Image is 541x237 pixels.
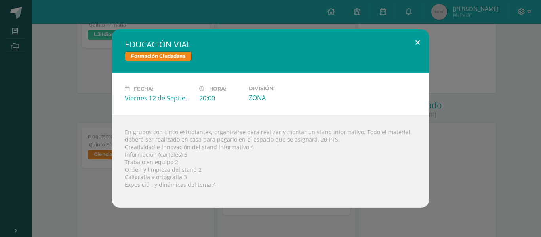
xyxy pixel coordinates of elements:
[125,94,193,102] div: Viernes 12 de Septiembre
[209,86,226,92] span: Hora:
[125,51,192,61] span: Formación Ciudadana
[125,39,416,50] h2: EDUCACIÓN VIAL
[134,86,153,92] span: Fecha:
[249,93,317,102] div: ZONA
[406,29,429,56] button: Close (Esc)
[199,94,242,102] div: 20:00
[112,115,429,208] div: En grupos con cinco estudiantes, organizarse para realizar y montar un stand informativo. Todo el...
[249,85,317,91] label: División:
